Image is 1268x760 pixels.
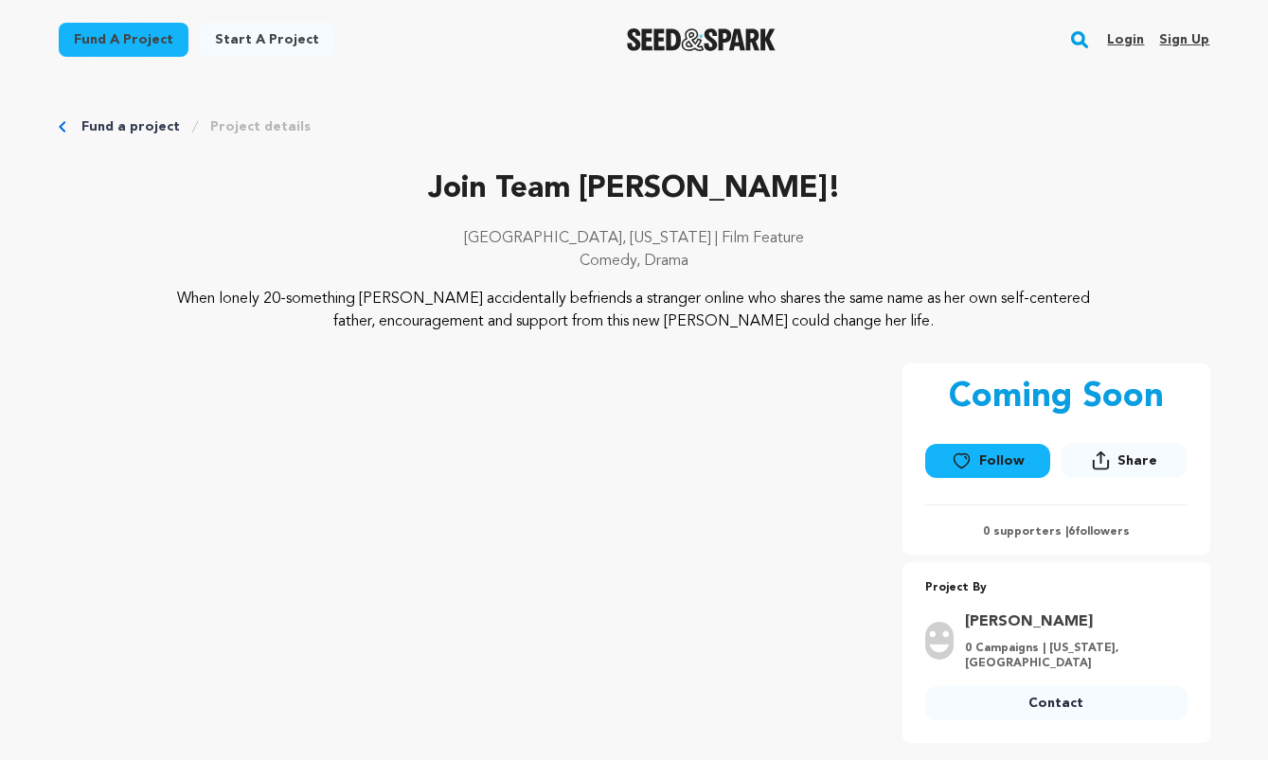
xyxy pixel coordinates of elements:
a: Start a project [200,23,334,57]
a: Sign up [1159,25,1209,55]
img: user.png [925,622,954,660]
a: Follow [925,444,1050,478]
p: Comedy, Drama [59,250,1210,273]
p: When lonely 20-something [PERSON_NAME] accidentally befriends a stranger online who shares the sa... [173,288,1095,333]
span: 6 [1068,526,1075,538]
a: Project details [210,117,311,136]
a: Fund a project [59,23,188,57]
span: Share [1117,451,1157,470]
p: 0 Campaigns | [US_STATE], [GEOGRAPHIC_DATA] [965,641,1176,671]
p: Join Team [PERSON_NAME]! [59,167,1210,212]
a: Fund a project [81,117,180,136]
button: Share [1062,443,1187,478]
p: Coming Soon [949,379,1164,416]
img: Seed&Spark Logo Dark Mode [627,28,776,51]
span: Share [1062,443,1187,486]
p: 0 supporters | followers [925,524,1188,539]
a: Login [1107,25,1144,55]
a: Goto Tracie Laymon profile [965,610,1176,633]
p: [GEOGRAPHIC_DATA], [US_STATE] | Film Feature [59,227,1210,250]
a: Seed&Spark Homepage [627,28,776,51]
a: Contact [925,686,1188,720]
p: Project By [925,577,1188,599]
div: Breadcrumb [59,117,1210,136]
